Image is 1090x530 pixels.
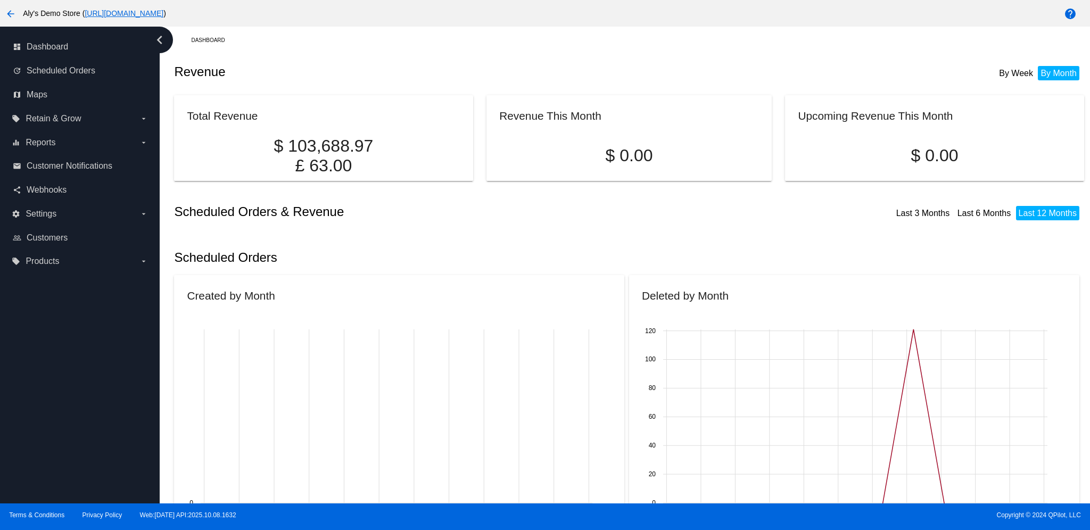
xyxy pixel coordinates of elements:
span: Retain & Grow [26,114,81,123]
i: chevron_left [151,31,168,48]
text: 100 [645,356,656,363]
span: Copyright © 2024 QPilot, LLC [554,511,1081,519]
li: By Month [1038,66,1079,80]
i: email [13,162,21,170]
h2: Deleted by Month [642,289,729,302]
span: Settings [26,209,56,219]
i: settings [12,210,20,218]
i: dashboard [13,43,21,51]
text: 120 [645,327,656,335]
a: map Maps [13,86,148,103]
a: email Customer Notifications [13,158,148,175]
span: Scheduled Orders [27,66,95,76]
i: people_outline [13,234,21,242]
mat-icon: arrow_back [4,7,17,20]
a: [URL][DOMAIN_NAME] [85,9,163,18]
i: arrow_drop_down [139,138,148,147]
h2: Created by Month [187,289,275,302]
h2: Upcoming Revenue This Month [798,110,953,122]
h2: Scheduled Orders & Revenue [174,204,629,219]
text: 60 [649,413,656,421]
span: Webhooks [27,185,67,195]
span: Dashboard [27,42,68,52]
a: Last 3 Months [896,209,950,218]
span: Aly's Demo Store ( ) [23,9,166,18]
i: share [13,186,21,194]
i: local_offer [12,257,20,266]
span: Products [26,256,59,266]
i: arrow_drop_down [139,257,148,266]
a: Privacy Policy [82,511,122,519]
a: Last 6 Months [957,209,1011,218]
i: local_offer [12,114,20,123]
a: Last 12 Months [1019,209,1077,218]
text: 20 [649,470,656,478]
span: Customer Notifications [27,161,112,171]
span: Reports [26,138,55,147]
li: By Week [996,66,1036,80]
text: 0 [190,499,194,507]
a: share Webhooks [13,181,148,198]
h2: Scheduled Orders [174,250,629,265]
p: $ 0.00 [798,146,1071,165]
i: arrow_drop_down [139,114,148,123]
p: $ 103,688.97 [187,136,460,156]
p: $ 0.00 [499,146,758,165]
a: Dashboard [191,32,234,48]
i: arrow_drop_down [139,210,148,218]
a: dashboard Dashboard [13,38,148,55]
span: Customers [27,233,68,243]
a: update Scheduled Orders [13,62,148,79]
i: update [13,67,21,75]
h2: Revenue This Month [499,110,601,122]
text: 80 [649,385,656,392]
a: Web:[DATE] API:2025.10.08.1632 [140,511,236,519]
i: equalizer [12,138,20,147]
a: people_outline Customers [13,229,148,246]
span: Maps [27,90,47,100]
h2: Revenue [174,64,629,79]
mat-icon: help [1064,7,1077,20]
p: £ 63.00 [187,156,460,176]
text: 40 [649,442,656,450]
i: map [13,90,21,99]
text: 0 [652,499,656,507]
a: Terms & Conditions [9,511,64,519]
h2: Total Revenue [187,110,258,122]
